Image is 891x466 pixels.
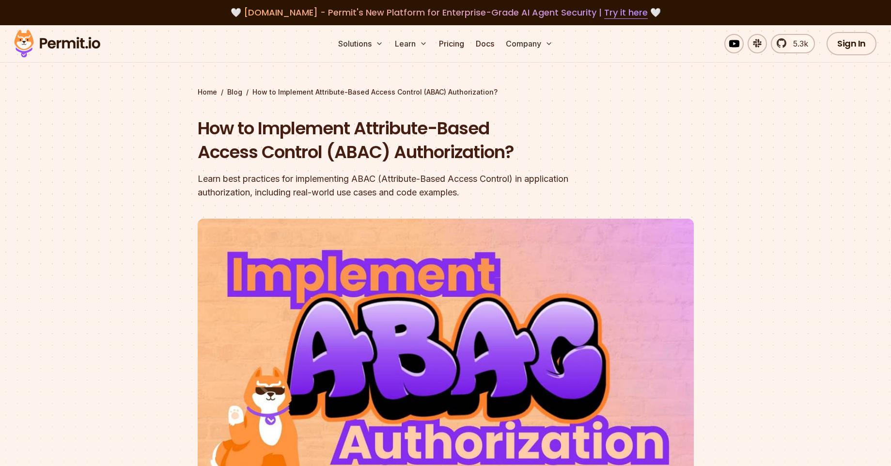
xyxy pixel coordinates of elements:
button: Learn [391,34,431,53]
button: Company [502,34,557,53]
a: Pricing [435,34,468,53]
a: 5.3k [771,34,815,53]
a: Try it here [604,6,648,19]
span: 5.3k [787,38,808,49]
h1: How to Implement Attribute-Based Access Control (ABAC) Authorization? [198,116,570,164]
span: [DOMAIN_NAME] - Permit's New Platform for Enterprise-Grade AI Agent Security | [244,6,648,18]
div: 🤍 🤍 [23,6,868,19]
a: Sign In [827,32,876,55]
button: Solutions [334,34,387,53]
a: Home [198,87,217,97]
div: / / [198,87,694,97]
img: Permit logo [10,27,105,60]
div: Learn best practices for implementing ABAC (Attribute-Based Access Control) in application author... [198,172,570,199]
a: Docs [472,34,498,53]
a: Blog [227,87,242,97]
